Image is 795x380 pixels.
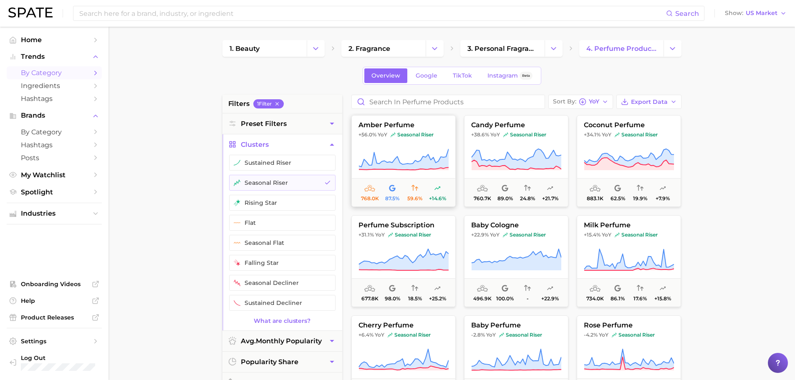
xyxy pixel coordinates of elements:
[7,66,102,79] a: by Category
[21,314,88,321] span: Product Releases
[222,331,342,351] button: avg.monthly popularity
[384,296,400,302] span: 98.0%
[21,53,88,60] span: Trends
[467,45,538,53] span: 3. personal fragrance
[234,299,240,306] img: sustained decliner
[602,131,611,138] span: YoY
[577,115,681,207] button: coconut perfume+34.1% YoYseasonal riserseasonal riser883.1k62.5%19.9%+7.9%
[460,40,545,57] a: 3. personal fragrance
[526,296,528,302] span: -
[486,332,496,338] span: YoY
[577,221,681,229] span: milk perfume
[584,332,598,338] span: -4.2%
[541,296,559,302] span: +22.9%
[7,79,102,92] a: Ingredients
[7,311,102,324] a: Product Releases
[615,132,620,137] img: seasonal riser
[614,284,621,294] span: popularity share: Google
[229,175,336,191] button: seasonal riser
[241,358,298,366] span: popularity share
[21,95,88,103] span: Hashtags
[464,215,568,307] button: baby cologne+22.9% YoYseasonal riserseasonal riser496.9k100.0%-+22.9%
[434,184,441,194] span: popularity predicted growth: Likely
[584,232,601,238] span: +15.4%
[21,69,88,77] span: by Category
[348,45,390,53] span: 2. fragrance
[21,171,88,179] span: My Watchlist
[358,232,374,238] span: +31.1%
[464,121,568,129] span: candy perfume
[587,196,603,201] span: 883.1k
[21,337,88,345] span: Settings
[407,196,422,201] span: 59.6%
[241,337,256,345] abbr: average
[520,196,535,201] span: 24.8%
[7,169,102,181] a: My Watchlist
[7,151,102,164] a: Posts
[471,131,489,138] span: +38.6%
[364,68,407,83] a: Overview
[234,199,240,206] img: rising star
[222,40,307,57] a: 1. beauty
[7,92,102,105] a: Hashtags
[477,284,488,294] span: average monthly popularity: Low Popularity
[725,11,743,15] span: Show
[434,284,441,294] span: popularity predicted growth: Very Likely
[586,45,656,53] span: 4. perfume products
[453,72,472,79] span: TikTok
[612,332,655,338] span: seasonal riser
[553,99,576,104] span: Sort By
[464,322,568,329] span: baby perfume
[7,207,102,220] button: Industries
[7,278,102,290] a: Onboarding Videos
[230,45,260,53] span: 1. beauty
[547,284,553,294] span: popularity predicted growth: Very Likely
[499,332,504,337] img: seasonal riser
[21,36,88,44] span: Home
[241,337,322,345] span: monthly popularity
[378,131,387,138] span: YoY
[7,33,102,46] a: Home
[547,184,553,194] span: popularity predicted growth: Very Likely
[389,284,396,294] span: popularity share: Google
[408,296,421,302] span: 18.5%
[241,141,269,148] span: Clusters
[610,196,625,201] span: 62.5%
[548,95,613,109] button: Sort ByYoY
[222,352,342,372] button: popularity share
[358,131,376,138] span: +56.0%
[577,322,681,329] span: rose perfume
[611,296,625,302] span: 86.1%
[7,352,102,373] a: Log out. Currently logged in with e-mail anna.katsnelson@mane.com.
[429,296,446,302] span: +25.2%
[590,184,601,194] span: average monthly popularity: Medium Popularity
[351,115,456,207] button: amber perfume+56.0% YoYseasonal riserseasonal riser768.0k87.5%59.6%+14.6%
[490,232,500,238] span: YoY
[234,239,240,246] img: seasonal flat
[499,332,542,338] span: seasonal riser
[503,232,508,237] img: seasonal riser
[8,8,53,18] img: SPATE
[388,332,393,337] img: seasonal riser
[446,68,479,83] a: TikTok
[241,120,287,128] span: Preset Filters
[352,221,455,229] span: perfume subscription
[391,131,434,138] span: seasonal riser
[497,196,512,201] span: 89.0%
[21,141,88,149] span: Hashtags
[388,232,431,238] span: seasonal riser
[615,232,658,238] span: seasonal riser
[361,296,378,302] span: 677.8k
[659,284,666,294] span: popularity predicted growth: Uncertain
[502,184,508,194] span: popularity share: Google
[222,134,342,155] button: Clusters
[21,112,88,119] span: Brands
[614,184,621,194] span: popularity share: Google
[222,317,342,325] a: What are clusters?
[229,155,336,171] button: sustained riser
[7,186,102,199] a: Spotlight
[229,235,336,251] button: seasonal flat
[411,284,418,294] span: popularity convergence: Very Low Convergence
[589,99,599,104] span: YoY
[21,297,88,305] span: Help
